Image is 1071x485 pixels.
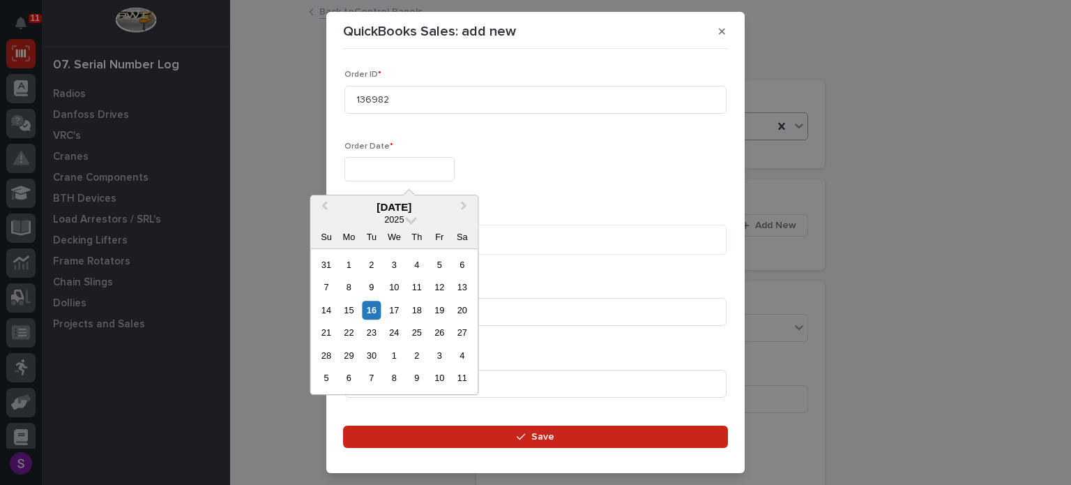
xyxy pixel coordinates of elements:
[340,346,358,365] div: Choose Monday, September 29th, 2025
[531,431,554,443] span: Save
[317,227,335,246] div: Su
[430,324,449,343] div: Choose Friday, September 26th, 2025
[340,255,358,274] div: Choose Monday, September 1st, 2025
[340,278,358,297] div: Choose Monday, September 8th, 2025
[407,278,426,297] div: Choose Thursday, September 11th, 2025
[385,301,404,320] div: Choose Wednesday, September 17th, 2025
[317,346,335,365] div: Choose Sunday, September 28th, 2025
[362,255,381,274] div: Choose Tuesday, September 2nd, 2025
[453,346,471,365] div: Choose Saturday, October 4th, 2025
[453,227,471,246] div: Sa
[384,214,404,225] span: 2025
[453,324,471,343] div: Choose Saturday, September 27th, 2025
[317,301,335,320] div: Choose Sunday, September 14th, 2025
[385,255,404,274] div: Choose Wednesday, September 3rd, 2025
[407,324,426,343] div: Choose Thursday, September 25th, 2025
[430,255,449,274] div: Choose Friday, September 5th, 2025
[317,278,335,297] div: Choose Sunday, September 7th, 2025
[362,324,381,343] div: Choose Tuesday, September 23rd, 2025
[453,369,471,388] div: Choose Saturday, October 11th, 2025
[407,301,426,320] div: Choose Thursday, September 18th, 2025
[344,70,381,79] span: Order ID
[315,254,473,390] div: month 2025-09
[385,346,404,365] div: Choose Wednesday, October 1st, 2025
[430,369,449,388] div: Choose Friday, October 10th, 2025
[453,278,471,297] div: Choose Saturday, September 13th, 2025
[430,278,449,297] div: Choose Friday, September 12th, 2025
[343,23,516,40] p: QuickBooks Sales: add new
[344,142,393,151] span: Order Date
[312,197,334,219] button: Previous Month
[453,301,471,320] div: Choose Saturday, September 20th, 2025
[430,227,449,246] div: Fr
[407,255,426,274] div: Choose Thursday, September 4th, 2025
[385,369,404,388] div: Choose Wednesday, October 8th, 2025
[454,197,476,219] button: Next Month
[430,346,449,365] div: Choose Friday, October 3rd, 2025
[340,324,358,343] div: Choose Monday, September 22nd, 2025
[310,201,478,214] div: [DATE]
[317,255,335,274] div: Choose Sunday, August 31st, 2025
[340,301,358,320] div: Choose Monday, September 15th, 2025
[362,278,381,297] div: Choose Tuesday, September 9th, 2025
[343,426,728,448] button: Save
[317,369,335,388] div: Choose Sunday, October 5th, 2025
[340,369,358,388] div: Choose Monday, October 6th, 2025
[430,301,449,320] div: Choose Friday, September 19th, 2025
[362,346,381,365] div: Choose Tuesday, September 30th, 2025
[340,227,358,246] div: Mo
[362,369,381,388] div: Choose Tuesday, October 7th, 2025
[362,227,381,246] div: Tu
[362,301,381,320] div: Choose Tuesday, September 16th, 2025
[385,278,404,297] div: Choose Wednesday, September 10th, 2025
[317,324,335,343] div: Choose Sunday, September 21st, 2025
[385,227,404,246] div: We
[385,324,404,343] div: Choose Wednesday, September 24th, 2025
[407,346,426,365] div: Choose Thursday, October 2nd, 2025
[407,369,426,388] div: Choose Thursday, October 9th, 2025
[453,255,471,274] div: Choose Saturday, September 6th, 2025
[407,227,426,246] div: Th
